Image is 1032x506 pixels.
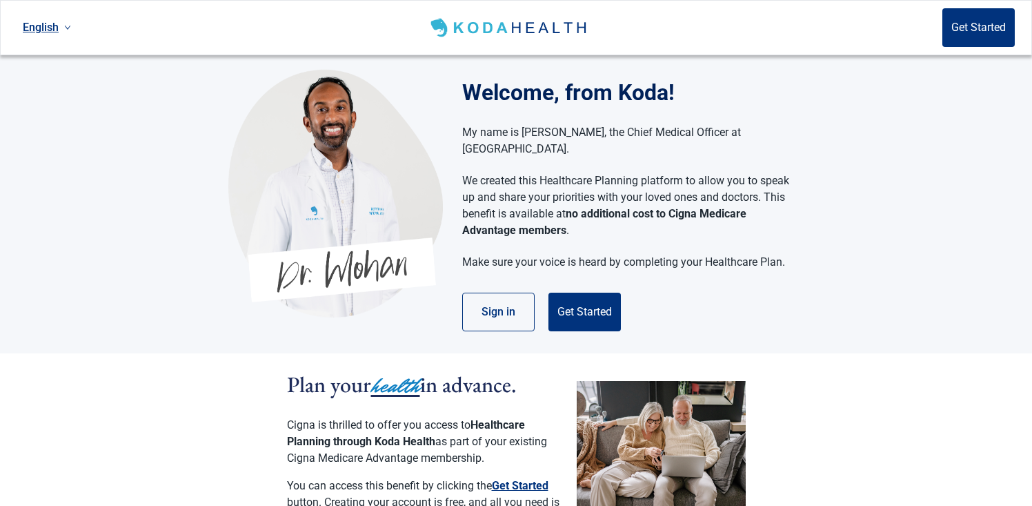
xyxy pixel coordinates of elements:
[462,293,535,331] button: Sign in
[371,371,420,401] span: health
[287,370,371,399] span: Plan your
[462,254,790,271] p: Make sure your voice is heard by completing your Healthcare Plan.
[492,478,548,494] button: Get Started
[548,293,621,331] button: Get Started
[462,76,804,109] h1: Welcome, from Koda!
[287,418,470,431] span: Cigna is thrilled to offer you access to
[462,124,790,157] p: My name is [PERSON_NAME], the Chief Medical Officer at [GEOGRAPHIC_DATA].
[428,17,591,39] img: Koda Health
[420,370,517,399] span: in advance.
[462,173,790,239] p: We created this Healthcare Planning platform to allow you to speak up and share your priorities w...
[462,207,746,237] strong: no additional cost to Cigna Medicare Advantage members
[64,24,71,31] span: down
[17,16,77,39] a: Current language: English
[942,8,1015,47] button: Get Started
[228,69,443,318] img: Koda Health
